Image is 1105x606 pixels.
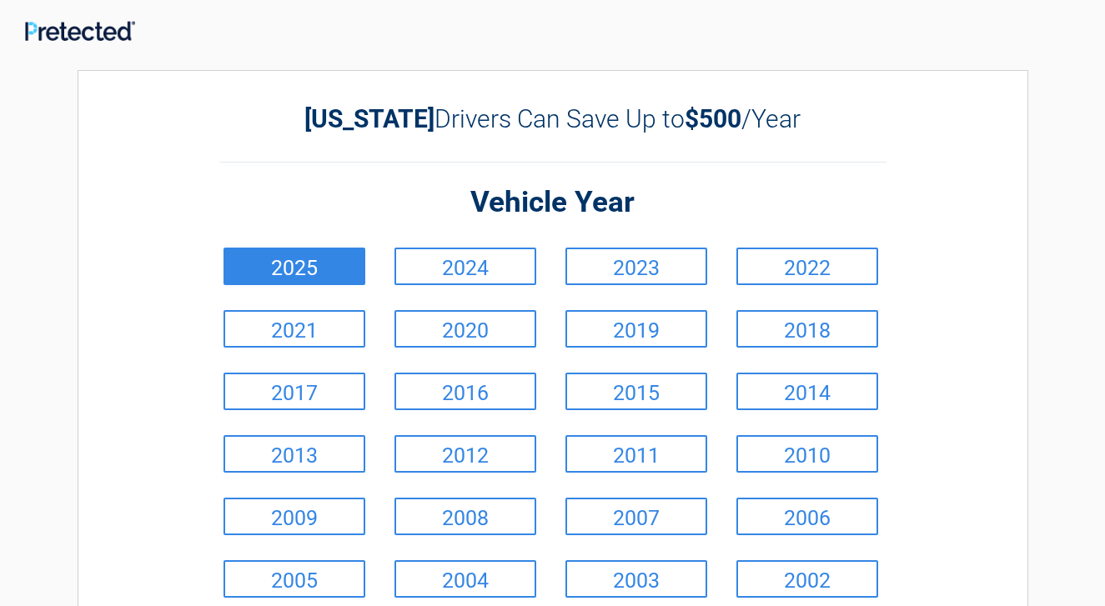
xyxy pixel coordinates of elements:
h2: Drivers Can Save Up to /Year [219,104,887,133]
a: 2023 [565,248,707,285]
a: 2013 [224,435,365,473]
b: [US_STATE] [304,104,434,133]
a: 2010 [736,435,878,473]
a: 2025 [224,248,365,285]
a: 2006 [736,498,878,535]
a: 2014 [736,373,878,410]
img: Main Logo [25,21,135,41]
a: 2019 [565,310,707,348]
b: $500 [685,104,741,133]
a: 2015 [565,373,707,410]
a: 2024 [394,248,536,285]
a: 2009 [224,498,365,535]
a: 2011 [565,435,707,473]
a: 2018 [736,310,878,348]
a: 2004 [394,560,536,598]
a: 2005 [224,560,365,598]
a: 2007 [565,498,707,535]
a: 2020 [394,310,536,348]
a: 2003 [565,560,707,598]
a: 2021 [224,310,365,348]
a: 2008 [394,498,536,535]
a: 2002 [736,560,878,598]
a: 2016 [394,373,536,410]
a: 2022 [736,248,878,285]
a: 2012 [394,435,536,473]
h2: Vehicle Year [219,183,887,223]
a: 2017 [224,373,365,410]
